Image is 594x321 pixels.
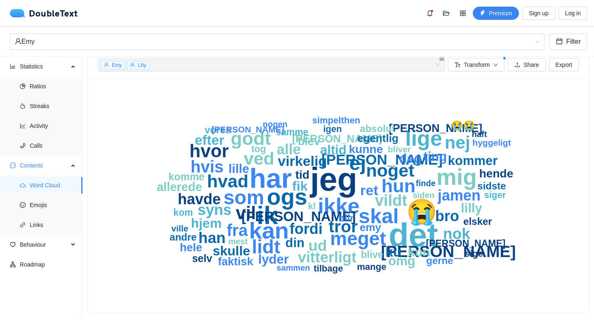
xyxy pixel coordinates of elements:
[251,144,266,154] text: tog
[408,245,430,259] text: kun
[290,220,323,237] text: fordi
[308,201,316,211] text: kl
[276,263,310,272] text: sammen
[212,125,284,134] text: [PERSON_NAME]
[229,162,249,175] text: lille
[388,254,415,268] text: omg
[195,132,224,148] text: efter
[424,10,436,17] span: bell
[472,130,487,139] text: haft
[479,167,513,180] text: hende
[157,180,202,194] text: allerede
[549,58,579,71] button: Export
[349,143,383,156] text: kunne
[249,217,289,243] text: kan
[514,62,520,68] span: upload
[10,9,78,17] div: DoubleText
[30,98,76,114] span: Streaks
[278,153,327,169] text: virkelig
[357,132,398,144] text: egentlig
[522,7,555,20] button: Sign up
[565,9,581,18] span: Log in
[178,191,221,208] text: havde
[191,158,224,176] text: hvis
[30,177,76,194] span: Word Cloud
[263,120,288,129] text: nogen
[493,63,498,68] span: down
[258,252,289,267] text: lyder
[484,190,506,200] text: siger
[30,217,76,233] span: Links
[170,231,196,243] text: andre
[172,224,189,233] text: ville
[244,149,274,168] text: ved
[236,203,256,223] text: vil
[10,163,16,168] span: message
[382,175,415,196] text: hun
[381,243,516,260] text: [PERSON_NAME]
[309,161,357,198] text: jeg
[112,62,122,68] span: Emy
[461,201,482,215] text: lilly
[439,55,445,61] span: lock
[10,64,16,69] span: bar-chart
[20,83,26,89] span: pie-chart
[464,60,490,69] span: Transform
[448,58,504,71] button: font-sizeTransformdown
[285,236,305,250] text: din
[277,141,301,157] text: alle
[189,141,229,161] text: hvor
[30,197,76,213] span: Emojis
[20,222,26,228] span: link
[224,186,264,208] text: som
[295,168,309,181] text: tid
[457,10,469,17] span: appstore
[406,197,437,227] text: 😭
[292,179,308,194] text: fik
[477,180,506,191] text: sidste
[213,243,250,258] text: skulle
[445,132,470,152] text: nej
[276,127,308,137] text: samme
[292,132,382,145] text: [PERSON_NAME]
[426,255,453,266] text: gerne
[20,103,26,109] span: fire
[252,236,280,257] text: lidt
[173,207,193,218] text: kom
[559,7,587,20] button: Log in
[198,229,226,246] text: han
[192,253,212,264] text: selv
[566,36,581,47] span: Filter
[389,122,483,135] text: [PERSON_NAME]
[104,62,109,67] span: user
[389,217,438,253] text: det
[366,160,414,180] text: noget
[440,7,453,20] button: folder-open
[205,124,231,135] text: vores
[20,58,68,75] span: Statistics
[426,238,506,249] text: [PERSON_NAME]
[138,62,146,68] span: Lilly
[360,182,378,198] text: ret
[556,60,572,69] span: Export
[320,143,346,157] text: altid
[314,263,343,274] text: tilbage
[329,217,358,236] text: tror
[529,9,548,18] span: Sign up
[231,128,271,149] text: godt
[20,236,68,253] span: Behaviour
[20,256,76,273] span: Roadmap
[207,171,248,191] text: hvad
[360,123,395,134] text: absolut
[10,262,16,267] span: apartment
[473,7,519,20] button: thunderboltPremium
[399,151,422,166] text: dag
[508,58,545,71] button: uploadShare
[472,138,511,147] text: hyggeligt
[480,10,486,17] span: thunderbolt
[323,124,342,134] text: igen
[15,38,21,45] span: user
[361,249,384,260] text: blive
[465,248,483,259] text: sige
[437,187,481,204] text: jamen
